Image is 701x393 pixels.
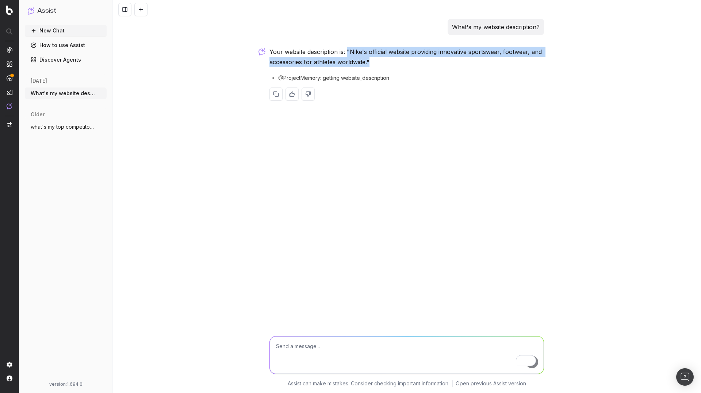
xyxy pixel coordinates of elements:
a: Discover Agents [25,54,107,66]
p: What's my website description? [452,22,540,32]
textarea: To enrich screen reader interactions, please activate Accessibility in Grammarly extension settings [270,336,544,374]
div: version: 1.694.0 [28,381,104,387]
img: Assist [7,103,12,109]
img: Switch project [7,122,12,127]
a: How to use Assist [25,39,107,51]
img: Activation [7,75,12,81]
button: What's my website description? [25,87,107,99]
a: Open previous Assist version [456,380,526,387]
button: what's my top competitors? [25,121,107,133]
span: older [31,111,45,118]
img: Botify logo [6,5,13,15]
img: My account [7,376,12,381]
img: Intelligence [7,61,12,67]
p: Your website description is: "Nike's official website providing innovative sportswear, footwear, ... [269,47,544,67]
span: [DATE] [31,77,47,85]
img: Setting [7,362,12,367]
span: @ProjectMemory: getting website_description [278,74,389,82]
img: Assist [28,7,34,14]
span: What's my website description? [31,90,95,97]
img: Botify assist logo [258,48,265,55]
h1: Assist [37,6,56,16]
img: Studio [7,89,12,95]
span: what's my top competitors? [31,123,95,131]
img: Analytics [7,47,12,53]
button: New Chat [25,25,107,36]
div: Open Intercom Messenger [676,368,694,386]
p: Assist can make mistakes. Consider checking important information. [288,380,449,387]
button: Assist [28,6,104,16]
